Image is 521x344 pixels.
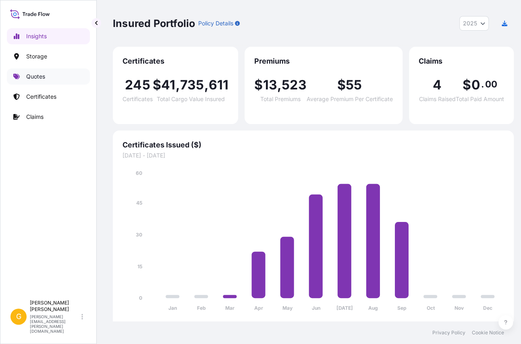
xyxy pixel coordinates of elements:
span: Total Premiums [260,96,301,102]
p: [PERSON_NAME][EMAIL_ADDRESS][PERSON_NAME][DOMAIN_NAME] [30,314,80,334]
span: Average Premium Per Certificate [307,96,393,102]
span: Total Paid Amount [456,96,504,102]
span: , [204,79,208,91]
span: Certificates [122,56,228,66]
span: Claims Raised [419,96,455,102]
span: , [176,79,180,91]
span: 245 [125,79,150,91]
span: 41 [161,79,175,91]
a: Privacy Policy [432,329,465,336]
tspan: Oct [426,305,435,311]
a: Claims [7,109,90,125]
tspan: May [282,305,293,311]
p: Quotes [26,73,45,81]
tspan: 0 [139,295,142,301]
span: Certificates [122,96,153,102]
tspan: 45 [136,200,142,206]
a: Storage [7,48,90,64]
a: Insights [7,28,90,44]
button: Year Selector [459,16,489,31]
span: Total Cargo Value Insured [157,96,225,102]
tspan: Apr [254,305,263,311]
span: 611 [209,79,229,91]
span: 4 [433,79,442,91]
p: Claims [26,113,44,121]
span: 523 [282,79,307,91]
p: Storage [26,52,47,60]
tspan: 30 [136,232,142,238]
tspan: 15 [137,263,142,269]
tspan: Jun [311,305,320,311]
span: Certificates Issued ($) [122,140,504,150]
span: 735 [180,79,204,91]
tspan: 60 [136,170,142,176]
p: Certificates [26,93,56,101]
tspan: Mar [225,305,235,311]
span: 0 [471,79,480,91]
p: Policy Details [198,19,233,27]
span: $ [463,79,471,91]
span: $ [254,79,263,91]
a: Cookie Notice [472,329,504,336]
tspan: Sep [397,305,407,311]
span: $ [337,79,346,91]
tspan: Dec [483,305,492,311]
span: Premiums [254,56,392,66]
p: Insights [26,32,47,40]
span: , [277,79,282,91]
span: G [16,313,21,321]
p: [PERSON_NAME] [PERSON_NAME] [30,300,80,313]
tspan: [DATE] [336,305,353,311]
tspan: Nov [455,305,464,311]
span: 13 [263,79,277,91]
span: 2025 [463,19,477,27]
span: $ [153,79,161,91]
span: . [481,81,484,87]
span: [DATE] - [DATE] [122,151,504,160]
a: Quotes [7,68,90,85]
p: Insured Portfolio [113,17,195,30]
tspan: Feb [197,305,206,311]
span: 55 [346,79,362,91]
a: Certificates [7,89,90,105]
span: Claims [419,56,504,66]
tspan: Aug [368,305,378,311]
tspan: Jan [168,305,177,311]
span: 00 [485,81,497,87]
